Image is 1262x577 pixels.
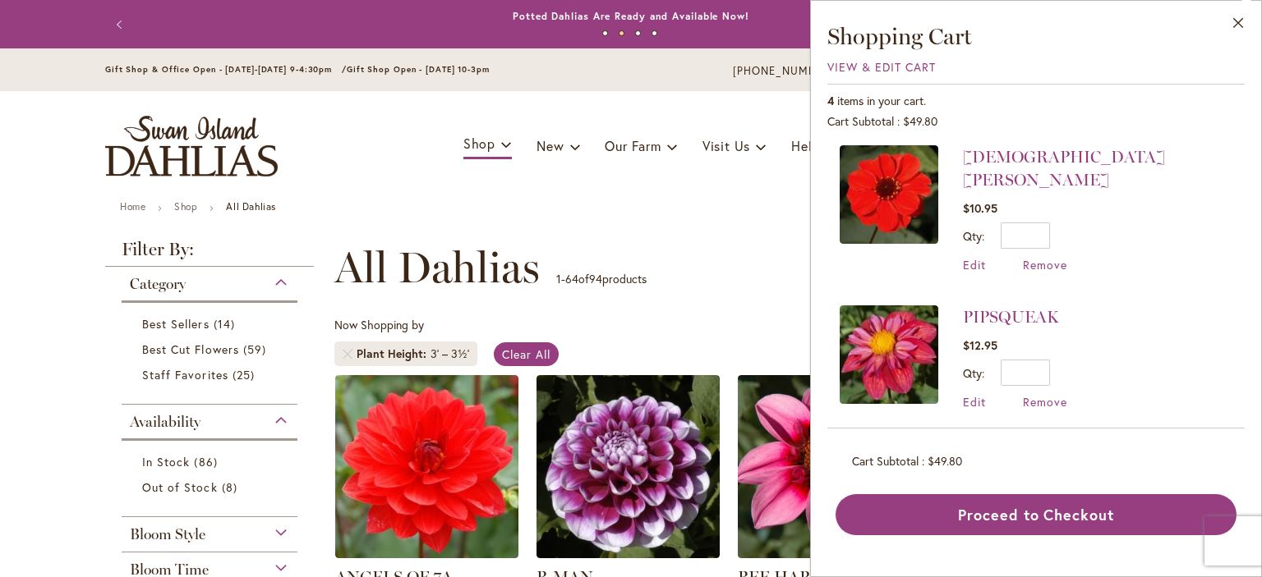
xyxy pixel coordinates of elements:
span: Out of Stock [142,479,218,495]
span: New [537,137,564,154]
span: Shop [463,135,495,152]
img: BEE HAPPY [738,375,921,558]
img: B-MAN [537,375,720,558]
span: 64 [565,271,578,286]
span: 25 [233,366,259,383]
a: View & Edit Cart [827,59,936,75]
span: Cart Subtotal [852,453,919,469]
button: Previous [105,8,138,41]
a: Shop [174,200,197,213]
span: 86 [194,453,221,470]
span: 1 [556,271,561,286]
span: Category [130,275,186,293]
button: 1 of 4 [602,30,608,36]
a: JAPANESE BISHOP [840,145,938,272]
span: All Dahlias [334,243,540,292]
a: B-MAN [537,546,720,561]
a: Remove [1023,394,1067,410]
span: Now Shopping by [334,317,424,332]
button: 3 of 4 [635,30,641,36]
a: Staff Favorites [142,366,281,383]
strong: Filter By: [105,240,314,267]
span: Help Center [791,137,866,154]
a: Edit [963,394,986,410]
a: Home [120,200,145,213]
a: BEE HAPPY [738,546,921,561]
span: 8 [222,479,242,496]
span: items in your cart. [837,93,926,108]
a: store logo [105,116,278,176]
span: Best Cut Flowers [142,341,239,357]
span: $12.95 [963,337,997,353]
a: [DEMOGRAPHIC_DATA] [PERSON_NAME] [963,147,1165,190]
span: Staff Favorites [142,367,228,382]
span: Our Farm [605,137,661,154]
span: In Stock [142,454,190,469]
span: $49.80 [928,453,962,469]
a: Edit [963,257,986,272]
span: Visit Us [702,137,750,154]
a: In Stock 86 [142,453,281,470]
p: - of products [556,266,647,292]
iframe: Launch Accessibility Center [12,519,58,565]
span: Gift Shop & Office Open - [DATE]-[DATE] 9-4:30pm / [105,64,347,75]
button: 2 of 4 [619,30,624,36]
span: 4 [827,93,834,108]
a: PIPSQUEAK [963,307,1059,327]
img: PIPSQUEAK [840,305,938,404]
span: Plant Height [357,346,431,362]
button: Proceed to Checkout [836,494,1237,535]
span: Availability [130,413,200,431]
a: [PHONE_NUMBER] [733,63,832,80]
a: Best Cut Flowers [142,341,281,358]
span: $49.80 [903,113,937,129]
a: Potted Dahlias Are Ready and Available Now! [513,10,749,22]
label: Qty [963,365,984,381]
a: ANGELS OF 7A [335,546,518,561]
img: JAPANESE BISHOP [840,145,938,244]
a: Clear All [494,342,559,366]
span: 14 [214,315,239,332]
span: 59 [243,341,270,358]
a: Best Sellers [142,315,281,332]
span: Best Sellers [142,316,210,332]
span: Gift Shop Open - [DATE] 10-3pm [347,64,490,75]
a: Out of Stock 8 [142,479,281,496]
span: $10.95 [963,200,997,216]
img: ANGELS OF 7A [335,375,518,558]
span: 94 [589,271,602,286]
span: Clear All [502,346,550,362]
span: Shopping Cart [827,22,972,50]
a: Remove [1023,257,1067,272]
div: 3' – 3½' [431,346,469,362]
span: Cart Subtotal [827,113,894,129]
span: Bloom Style [130,525,205,543]
strong: All Dahlias [226,200,276,213]
a: PIPSQUEAK [840,305,938,410]
label: Qty [963,228,984,244]
button: 4 of 4 [652,30,657,36]
a: Remove Plant Height 3' – 3½' [343,349,352,359]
